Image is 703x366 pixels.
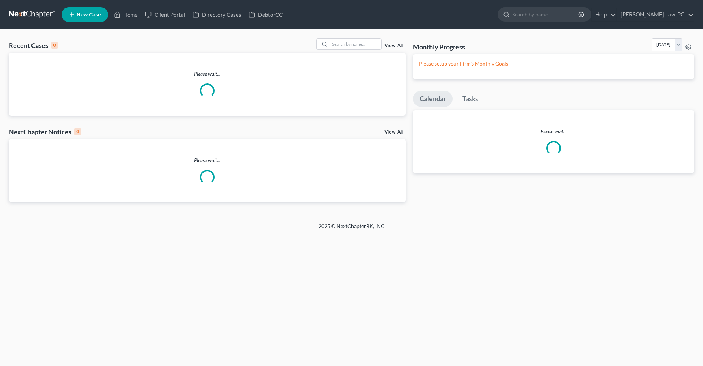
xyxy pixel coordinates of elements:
[384,130,403,135] a: View All
[110,8,141,21] a: Home
[592,8,616,21] a: Help
[51,42,58,49] div: 0
[384,43,403,48] a: View All
[141,8,189,21] a: Client Portal
[456,91,485,107] a: Tasks
[9,157,406,164] p: Please wait...
[617,8,694,21] a: [PERSON_NAME] Law, PC
[413,128,694,135] p: Please wait...
[330,39,381,49] input: Search by name...
[143,223,560,236] div: 2025 © NextChapterBK, INC
[419,60,688,67] p: Please setup your Firm's Monthly Goals
[189,8,245,21] a: Directory Cases
[245,8,286,21] a: DebtorCC
[9,41,58,50] div: Recent Cases
[77,12,101,18] span: New Case
[9,70,406,78] p: Please wait...
[413,91,453,107] a: Calendar
[9,127,81,136] div: NextChapter Notices
[512,8,579,21] input: Search by name...
[74,128,81,135] div: 0
[413,42,465,51] h3: Monthly Progress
